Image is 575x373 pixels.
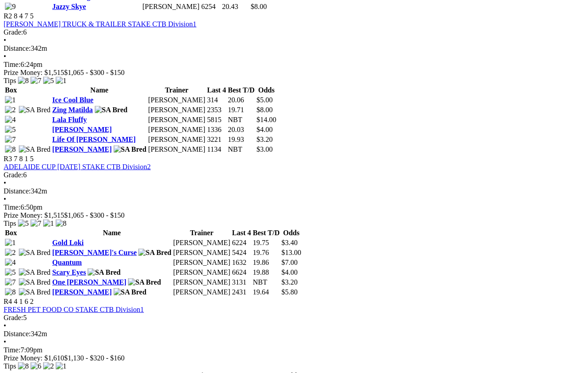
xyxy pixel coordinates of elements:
span: 4 1 6 2 [14,298,34,305]
div: Prize Money: $1,515 [4,69,571,77]
td: [PERSON_NAME] [148,125,206,134]
th: Trainer [148,86,206,95]
div: 342m [4,330,571,338]
td: 19.93 [227,135,255,144]
span: Time: [4,346,21,354]
img: 1 [5,96,16,104]
span: $5.00 [257,96,273,104]
span: 8 4 7 5 [14,12,34,20]
span: R3 [4,155,12,162]
span: Grade: [4,28,23,36]
th: Trainer [172,228,230,237]
span: $4.00 [257,126,273,133]
span: R2 [4,12,12,20]
img: SA Bred [19,249,51,257]
th: Best T/D [227,86,255,95]
img: SA Bred [138,249,171,257]
img: 7 [31,219,41,228]
td: NBT [227,115,255,124]
img: 5 [5,126,16,134]
td: 2431 [232,288,252,297]
img: SA Bred [114,288,146,296]
span: • [4,338,6,346]
td: [PERSON_NAME] [172,268,230,277]
span: $14.00 [257,116,276,123]
td: NBT [252,278,280,287]
img: 4 [5,259,16,267]
a: Life Of [PERSON_NAME] [52,136,136,143]
span: • [4,53,6,60]
img: 4 [5,116,16,124]
span: Grade: [4,314,23,321]
img: 1 [43,219,54,228]
span: • [4,322,6,329]
td: 6224 [232,238,252,247]
td: 3131 [232,278,252,287]
img: 7 [5,278,16,286]
th: Name [52,228,172,237]
td: 2353 [207,105,226,114]
img: 7 [5,136,16,144]
img: 1 [5,239,16,247]
img: SA Bred [19,268,51,276]
img: 8 [5,288,16,296]
td: 6254 [201,2,221,11]
td: 5424 [232,248,252,257]
img: 8 [18,362,29,370]
span: $3.40 [281,239,297,246]
td: [PERSON_NAME] [148,145,206,154]
a: ADELAIDE CUP [DATE] STAKE CTB Division2 [4,163,150,171]
span: Grade: [4,171,23,179]
td: 20.43 [221,2,249,11]
span: $3.20 [281,278,297,286]
span: $3.00 [257,145,273,153]
a: Jazzy Skye [52,3,86,10]
td: 5815 [207,115,226,124]
td: 19.88 [252,268,280,277]
img: SA Bred [128,278,161,286]
td: 314 [207,96,226,105]
th: Last 4 [232,228,252,237]
img: SA Bred [114,145,146,154]
td: 19.86 [252,258,280,267]
td: 1134 [207,145,226,154]
span: Time: [4,203,21,211]
span: Tips [4,219,16,227]
img: 8 [5,145,16,154]
a: One [PERSON_NAME] [52,278,126,286]
img: 2 [5,106,16,114]
a: Lala Fluffy [52,116,87,123]
td: 19.71 [227,105,255,114]
img: 8 [18,77,29,85]
span: $8.00 [251,3,267,10]
td: [PERSON_NAME] [172,288,230,297]
img: 6 [31,362,41,370]
img: 7 [31,77,41,85]
div: 6 [4,28,571,36]
img: 2 [43,362,54,370]
a: FRESH PET FOOD CO STAKE CTB Division1 [4,306,144,313]
img: 5 [5,268,16,276]
span: 7 8 1 5 [14,155,34,162]
td: 19.75 [252,238,280,247]
div: 342m [4,44,571,53]
td: [PERSON_NAME] [172,278,230,287]
td: [PERSON_NAME] [142,2,200,11]
img: SA Bred [19,106,51,114]
img: SA Bred [19,288,51,296]
img: SA Bred [95,106,128,114]
th: Odds [256,86,277,95]
td: NBT [227,145,255,154]
a: Gold Loki [52,239,84,246]
span: $13.00 [281,249,301,256]
td: [PERSON_NAME] [148,105,206,114]
span: Tips [4,77,16,84]
td: [PERSON_NAME] [148,96,206,105]
td: [PERSON_NAME] [172,248,230,257]
img: SA Bred [19,278,51,286]
div: 5 [4,314,571,322]
th: Odds [281,228,301,237]
div: Prize Money: $1,610 [4,354,571,362]
td: 1632 [232,258,252,267]
span: Box [5,229,17,237]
